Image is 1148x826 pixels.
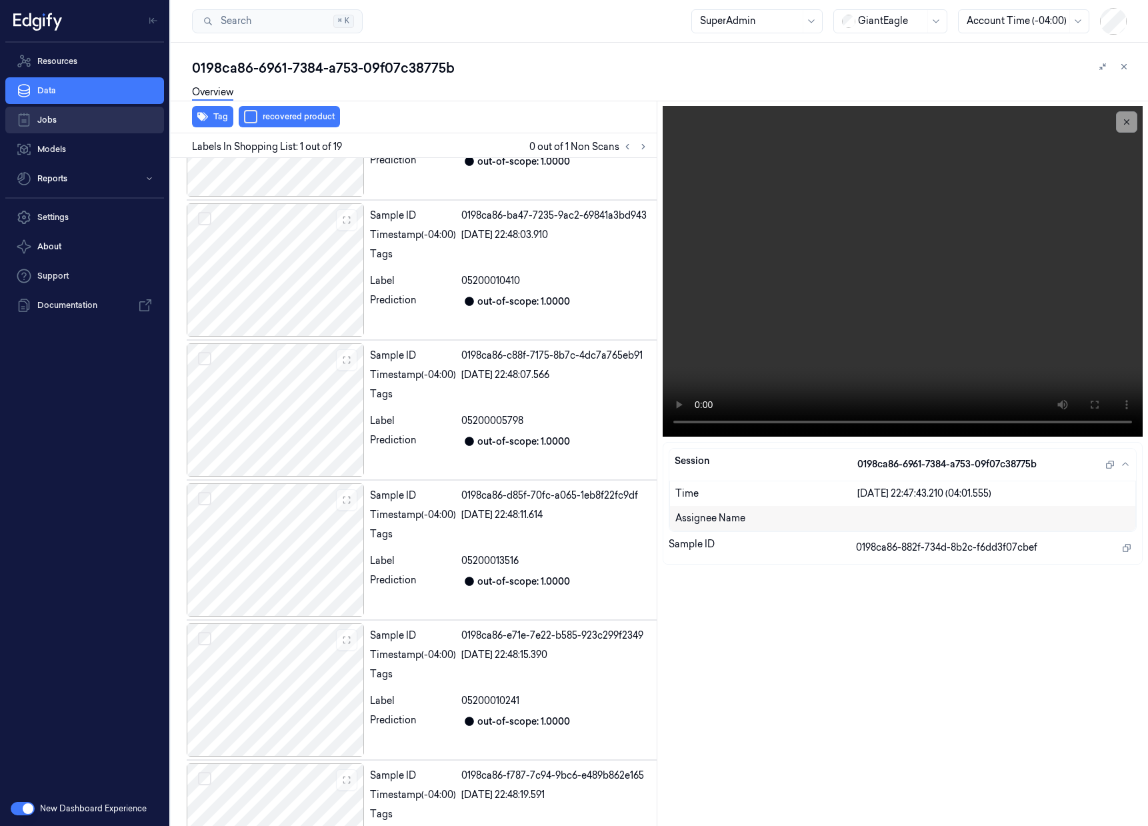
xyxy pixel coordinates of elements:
[239,106,340,127] button: recovered product
[370,554,456,568] div: Label
[370,573,456,589] div: Prediction
[669,481,1136,531] div: Session0198ca86-6961-7384-a753-09f07c38775b
[477,155,570,169] div: out-of-scope: 1.0000
[370,629,456,643] div: Sample ID
[370,489,456,503] div: Sample ID
[461,629,651,643] div: 0198ca86-e71e-7e22-b585-923c299f2349
[192,85,233,101] a: Overview
[143,10,164,31] button: Toggle Navigation
[370,247,456,269] div: Tags
[5,136,164,163] a: Models
[370,228,456,242] div: Timestamp (-04:00)
[461,209,651,223] div: 0198ca86-ba47-7235-9ac2-69841a3bd943
[5,165,164,192] button: Reports
[675,454,857,475] div: Session
[461,228,651,242] div: [DATE] 22:48:03.910
[198,212,211,225] button: Select row
[198,352,211,365] button: Select row
[370,769,456,783] div: Sample ID
[192,9,363,33] button: Search⌘K
[370,153,456,169] div: Prediction
[529,139,651,155] span: 0 out of 1 Non Scans
[370,209,456,223] div: Sample ID
[675,511,857,525] div: Assignee Name
[370,387,456,409] div: Tags
[477,715,570,729] div: out-of-scope: 1.0000
[198,492,211,505] button: Select row
[370,713,456,729] div: Prediction
[461,788,651,802] div: [DATE] 22:48:19.591
[669,537,856,559] div: Sample ID
[461,414,651,428] div: 05200005798
[675,487,857,501] div: Time
[461,489,651,503] div: 0198ca86-d85f-70fc-a065-1eb8f22fc9df
[856,541,1037,555] span: 0198ca86-882f-734d-8b2c-f6dd3f07cbef
[198,772,211,785] button: Select row
[461,508,651,522] div: [DATE] 22:48:11.614
[461,274,651,288] div: 05200010410
[5,48,164,75] a: Resources
[215,14,251,28] span: Search
[461,368,651,382] div: [DATE] 22:48:07.566
[477,435,570,449] div: out-of-scope: 1.0000
[192,59,1137,77] div: 0198ca86-6961-7384-a753-09f07c38775b
[370,648,456,662] div: Timestamp (-04:00)
[370,527,456,549] div: Tags
[370,694,456,708] div: Label
[857,457,1037,471] span: 0198ca86-6961-7384-a753-09f07c38775b
[198,632,211,645] button: Select row
[192,140,342,154] span: Labels In Shopping List: 1 out of 19
[370,293,456,309] div: Prediction
[370,274,456,288] div: Label
[5,263,164,289] a: Support
[461,769,651,783] div: 0198ca86-f787-7c94-9bc6-e489b862e165
[370,667,456,689] div: Tags
[192,106,233,127] button: Tag
[5,292,164,319] a: Documentation
[669,449,1136,481] button: Session0198ca86-6961-7384-a753-09f07c38775b
[370,433,456,449] div: Prediction
[461,349,651,363] div: 0198ca86-c88f-7175-8b7c-4dc7a765eb91
[461,694,651,708] div: 05200010241
[5,107,164,133] a: Jobs
[857,487,1130,501] div: [DATE] 22:47:43.210 (04:01.555)
[370,788,456,802] div: Timestamp (-04:00)
[5,77,164,104] a: Data
[461,554,651,568] div: 05200013516
[370,349,456,363] div: Sample ID
[461,648,651,662] div: [DATE] 22:48:15.390
[477,575,570,589] div: out-of-scope: 1.0000
[477,295,570,309] div: out-of-scope: 1.0000
[5,233,164,260] button: About
[370,414,456,428] div: Label
[370,508,456,522] div: Timestamp (-04:00)
[370,368,456,382] div: Timestamp (-04:00)
[5,204,164,231] a: Settings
